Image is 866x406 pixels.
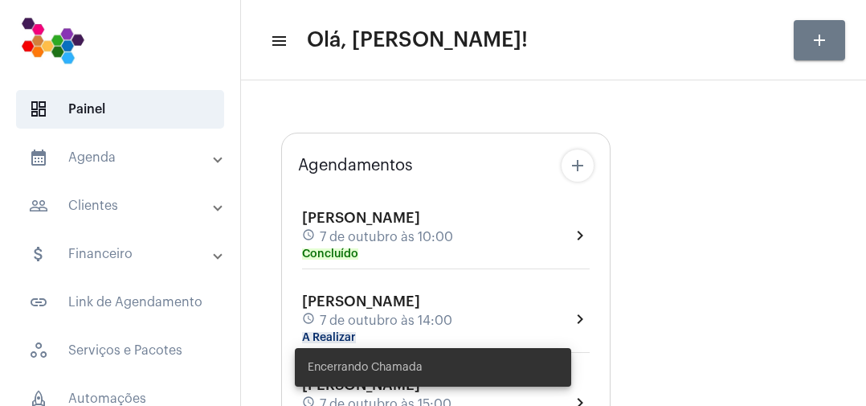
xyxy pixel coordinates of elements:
mat-expansion-panel-header: sidenav iconFinanceiro [10,235,240,273]
mat-icon: sidenav icon [270,31,286,51]
mat-panel-title: Financeiro [29,244,214,264]
mat-icon: add [810,31,829,50]
mat-icon: sidenav icon [29,293,48,312]
span: Link de Agendamento [16,283,224,322]
mat-icon: schedule [302,228,317,246]
span: Encerrando Chamada [308,359,423,375]
span: 7 de outubro às 10:00 [320,230,453,244]
span: [PERSON_NAME] [302,211,420,225]
mat-icon: schedule [302,312,317,330]
img: 7bf4c2a9-cb5a-6366-d80e-59e5d4b2024a.png [13,8,92,72]
mat-panel-title: Clientes [29,196,214,215]
span: Olá, [PERSON_NAME]! [307,27,528,53]
mat-chip: Concluído [302,248,358,260]
mat-icon: chevron_right [570,226,590,245]
span: Painel [16,90,224,129]
span: sidenav icon [29,100,48,119]
span: Serviços e Pacotes [16,331,224,370]
mat-icon: sidenav icon [29,196,48,215]
mat-icon: add [568,156,587,175]
mat-icon: chevron_right [570,310,590,329]
span: Agendamentos [298,157,413,174]
span: [PERSON_NAME] [302,294,420,309]
mat-expansion-panel-header: sidenav iconClientes [10,187,240,225]
mat-icon: sidenav icon [29,148,48,167]
mat-icon: sidenav icon [29,244,48,264]
mat-panel-title: Agenda [29,148,214,167]
mat-expansion-panel-header: sidenav iconAgenda [10,138,240,177]
span: 7 de outubro às 14:00 [320,314,452,328]
span: sidenav icon [29,341,48,360]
